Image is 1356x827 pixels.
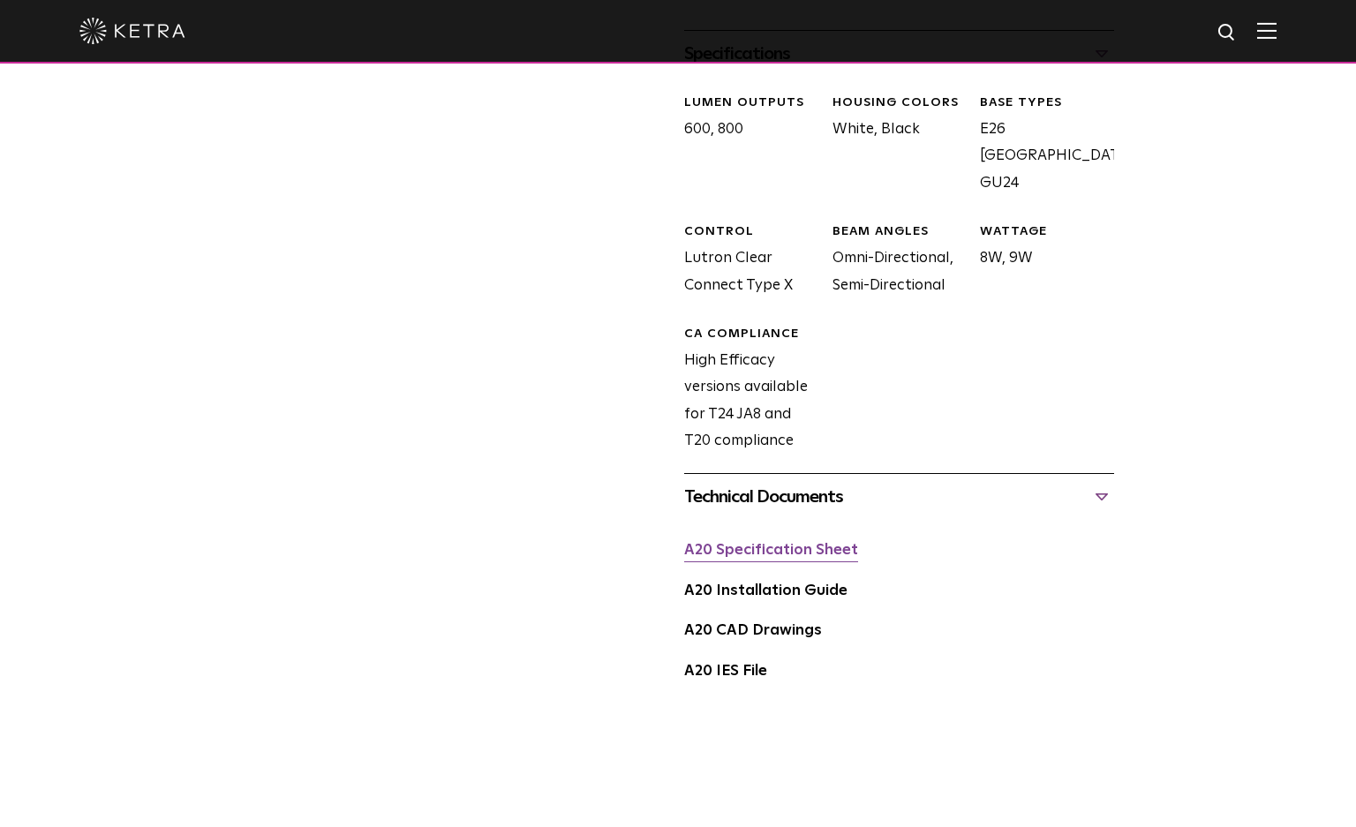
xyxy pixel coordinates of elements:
div: LUMEN OUTPUTS [684,94,818,112]
div: WATTAGE [980,223,1114,241]
a: A20 IES File [684,664,767,679]
div: High Efficacy versions available for T24 JA8 and T20 compliance [671,326,818,455]
a: A20 CAD Drawings [684,623,822,638]
a: A20 Specification Sheet [684,543,858,558]
div: 8W, 9W [967,223,1114,299]
div: CONTROL [684,223,818,241]
img: search icon [1217,22,1239,44]
img: Hamburger%20Nav.svg [1257,22,1277,39]
div: CA Compliance [684,326,818,343]
div: BEAM ANGLES [832,223,967,241]
a: A20 Installation Guide [684,583,847,598]
div: Lutron Clear Connect Type X [671,223,818,299]
div: HOUSING COLORS [832,94,967,112]
div: E26 [GEOGRAPHIC_DATA], GU24 [967,94,1114,197]
div: BASE TYPES [980,94,1114,112]
div: White, Black [819,94,967,197]
img: ketra-logo-2019-white [79,18,185,44]
div: 600, 800 [671,94,818,197]
div: Omni-Directional, Semi-Directional [819,223,967,299]
div: Technical Documents [684,483,1114,511]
